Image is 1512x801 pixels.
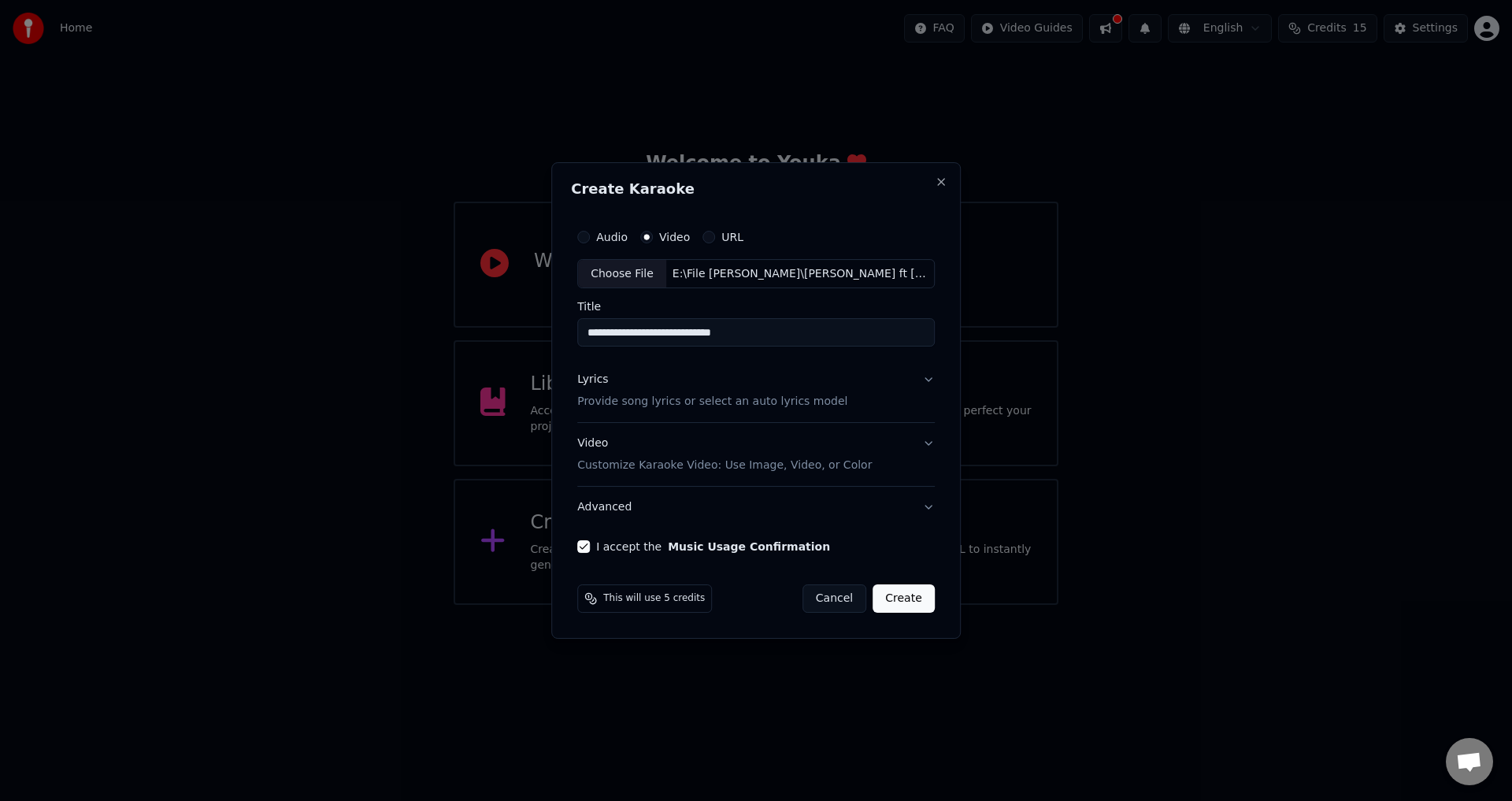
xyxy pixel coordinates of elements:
[666,266,934,282] div: E:\File [PERSON_NAME]\[PERSON_NAME] ft [PERSON_NAME] Vika - Rasah Bali 2\Rasah Bali 2 - LAVORA Ft...
[596,232,628,243] label: Audio
[577,487,935,528] button: Advanced
[577,458,872,473] p: Customize Karaoke Video: Use Image, Video, or Color
[577,436,872,474] div: Video
[578,260,666,288] div: Choose File
[603,592,705,605] span: This will use 5 credits
[577,360,935,423] button: LyricsProvide song lyrics or select an auto lyrics model
[577,302,935,313] label: Title
[659,232,690,243] label: Video
[571,182,941,196] h2: Create Karaoke
[873,584,935,613] button: Create
[596,541,830,552] label: I accept the
[668,541,830,552] button: I accept the
[577,373,608,388] div: Lyrics
[577,424,935,487] button: VideoCustomize Karaoke Video: Use Image, Video, or Color
[802,584,866,613] button: Cancel
[577,395,847,410] p: Provide song lyrics or select an auto lyrics model
[721,232,743,243] label: URL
